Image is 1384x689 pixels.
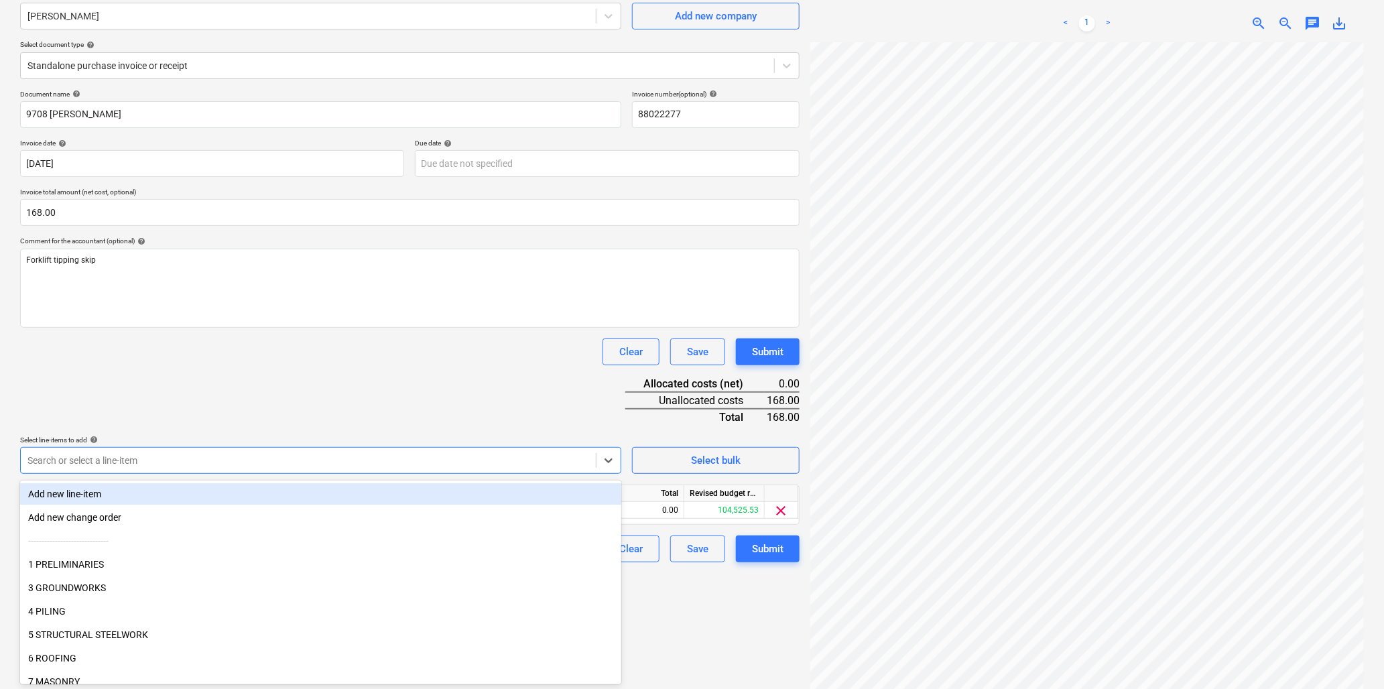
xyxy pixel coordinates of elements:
div: Total [604,485,684,502]
span: help [441,139,452,147]
div: 4 PILING [20,601,621,622]
span: help [87,436,98,444]
div: Revised budget remaining [684,485,765,502]
div: Clear [619,343,643,361]
button: Submit [736,338,800,365]
div: Clear [619,540,643,558]
div: 104,525.53 [684,502,765,519]
span: zoom_out [1278,15,1294,32]
div: 6 ROOFING [20,647,621,669]
div: 3 GROUNDWORKS [20,577,621,599]
a: Page 1 is your current page [1079,15,1095,32]
span: help [706,90,717,98]
div: Document name [20,90,621,99]
div: Select line-items to add [20,436,621,444]
a: Previous page [1058,15,1074,32]
button: Save [670,338,725,365]
input: Document name [20,101,621,128]
div: Select bulk [691,452,741,469]
div: 0.00 [604,502,684,519]
div: Submit [752,540,783,558]
div: Invoice date [20,139,404,147]
iframe: Chat Widget [1317,625,1384,689]
div: Unallocated costs [625,392,765,409]
div: 168.00 [765,392,800,409]
div: Comment for the accountant (optional) [20,237,800,245]
button: Add new company [632,3,800,29]
div: Submit [752,343,783,361]
div: Allocated costs (net) [625,376,765,392]
span: help [56,139,66,147]
button: Clear [603,338,659,365]
button: Clear [603,536,659,562]
span: chat [1305,15,1321,32]
input: Invoice total amount (net cost, optional) [20,199,800,226]
div: Select document type [20,40,800,49]
div: 0.00 [765,376,800,392]
span: Forklift tipping skip [26,255,96,265]
div: 5 STRUCTURAL STEELWORK [20,624,621,645]
div: Save [687,343,708,361]
div: Total [625,409,765,425]
div: ------------------------------ [20,530,621,552]
div: Save [687,540,708,558]
span: help [135,237,145,245]
span: zoom_in [1251,15,1267,32]
div: Invoice number (optional) [632,90,800,99]
span: help [84,41,95,49]
div: Add new company [675,7,757,25]
div: Add new line-item [20,483,621,505]
div: 168.00 [765,409,800,425]
span: help [70,90,80,98]
input: Invoice number [632,101,800,128]
input: Due date not specified [415,150,799,177]
div: 1 PRELIMINARIES [20,554,621,575]
input: Invoice date not specified [20,150,404,177]
button: Submit [736,536,800,562]
span: clear [773,503,790,519]
button: Select bulk [632,447,800,474]
div: Add new change order [20,507,621,528]
button: Save [670,536,725,562]
span: save_alt [1332,15,1348,32]
a: Next page [1100,15,1117,32]
p: Invoice total amount (net cost, optional) [20,188,800,199]
div: Due date [415,139,799,147]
